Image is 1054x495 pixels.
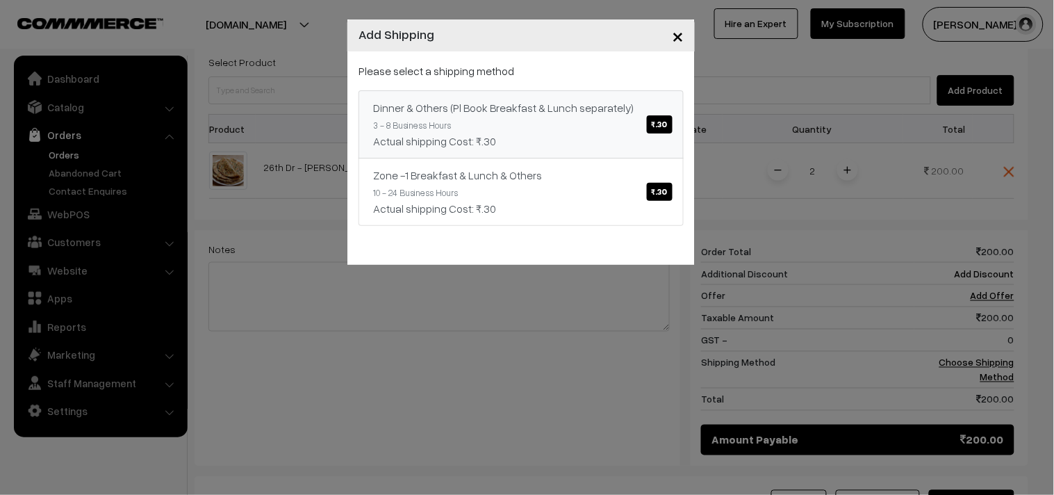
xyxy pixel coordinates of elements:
div: Dinner & Others (Pl Book Breakfast & Lunch separately) [373,99,669,116]
small: 3 - 8 Business Hours [373,120,451,131]
div: Zone -1 Breakfast & Lunch & Others [373,167,669,184]
div: Actual shipping Cost: ₹.30 [373,200,669,217]
div: Actual shipping Cost: ₹.30 [373,133,669,149]
span: ₹.30 [647,115,673,133]
span: × [672,22,684,48]
a: Dinner & Others (Pl Book Breakfast & Lunch separately)₹.30 3 - 8 Business HoursActual shipping Co... [359,90,684,159]
p: Please select a shipping method [359,63,684,79]
button: Close [661,14,695,57]
small: 10 - 24 Business Hours [373,187,458,198]
h4: Add Shipping [359,25,434,44]
span: ₹.30 [647,183,673,201]
a: Zone -1 Breakfast & Lunch & Others₹.30 10 - 24 Business HoursActual shipping Cost: ₹.30 [359,158,684,226]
